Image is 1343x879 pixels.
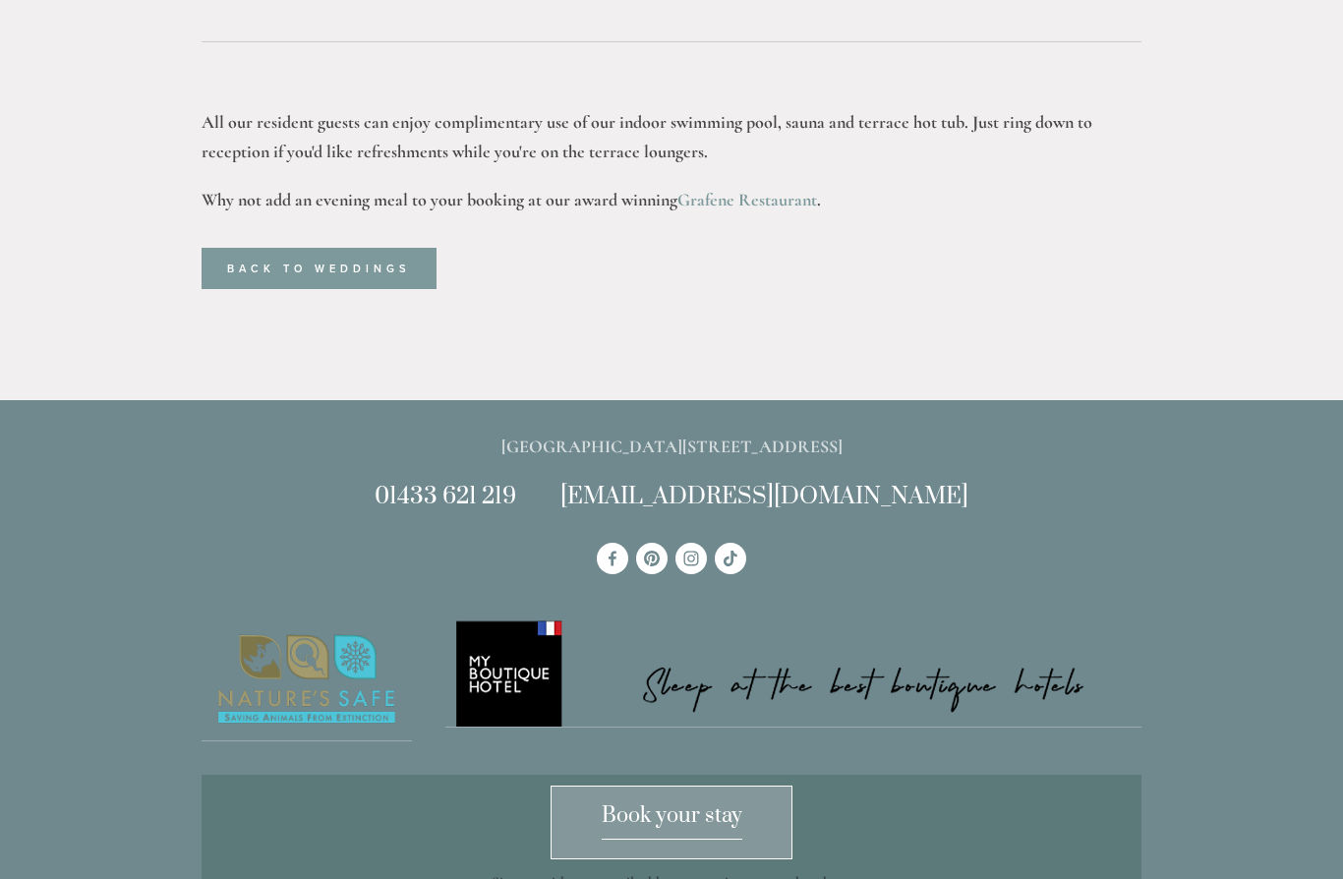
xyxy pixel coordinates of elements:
[445,617,1142,727] img: My Boutique Hotel - Logo
[715,543,746,574] a: TikTok
[202,432,1141,462] p: [GEOGRAPHIC_DATA][STREET_ADDRESS]
[597,543,628,574] a: Losehill House Hotel & Spa
[675,543,707,574] a: Instagram
[560,482,968,511] a: [EMAIL_ADDRESS][DOMAIN_NAME]
[202,248,437,289] a: Back to weddings
[202,617,412,741] img: Nature's Safe - Logo
[445,617,1142,728] a: My Boutique Hotel - Logo
[202,617,412,742] a: Nature's Safe - Logo
[602,802,742,840] span: Book your stay
[551,786,792,859] a: Book your stay
[202,107,1141,167] p: All our resident guests can enjoy complimentary use of our indoor swimming pool, sauna and terrac...
[636,543,668,574] a: Pinterest
[677,189,817,210] a: Grafene Restaurant
[375,482,516,511] a: 01433 621 219
[202,185,1141,215] p: Why not add an evening meal to your booking at our award winning .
